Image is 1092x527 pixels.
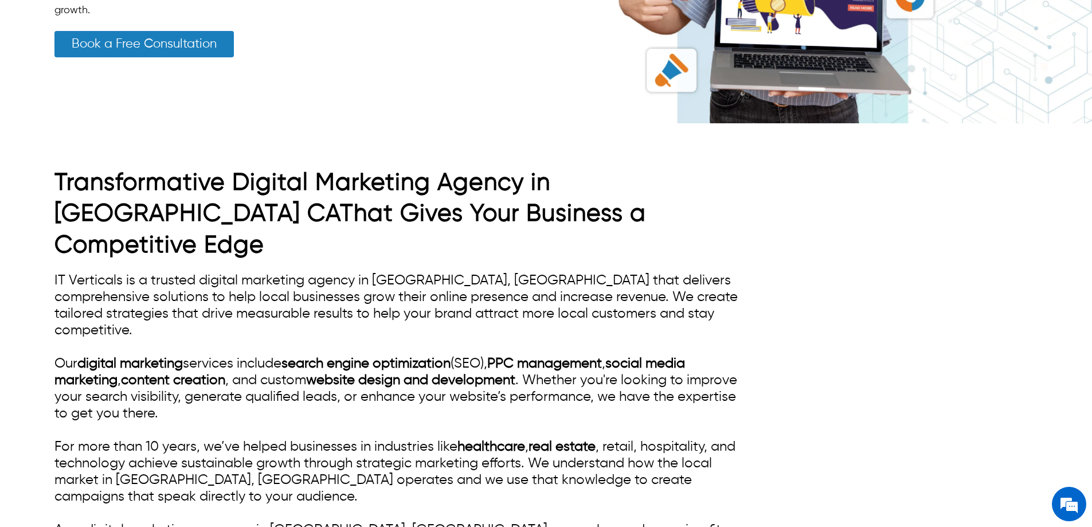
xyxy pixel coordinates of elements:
a: social media marketing [54,357,685,387]
a: search engine optimization [281,357,451,370]
a: Book a Free Consultation [54,31,234,57]
a: healthcare [457,440,525,454]
a: PPC management [487,357,602,370]
h1: Transformative Digital Marketing Agency in [GEOGRAPHIC_DATA] CAThat Gives Your Business a Competi... [54,167,742,261]
a: real estate [529,440,596,454]
a: content creation [121,373,225,387]
a: digital marketing [77,357,183,370]
a: website design and development [306,373,515,387]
